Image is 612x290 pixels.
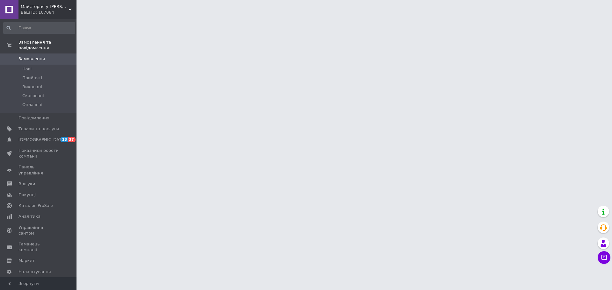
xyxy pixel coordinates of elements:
[18,225,59,236] span: Управління сайтом
[18,126,59,132] span: Товари та послуги
[598,251,610,264] button: Чат з покупцем
[18,181,35,187] span: Відгуки
[18,214,40,219] span: Аналітика
[18,137,66,143] span: [DEMOGRAPHIC_DATA]
[18,39,76,51] span: Замовлення та повідомлення
[18,203,53,209] span: Каталог ProSale
[21,4,69,10] span: Майстерня у Вячеслава
[18,56,45,62] span: Замовлення
[18,269,51,275] span: Налаштування
[18,258,35,264] span: Маркет
[18,148,59,159] span: Показники роботи компанії
[18,164,59,176] span: Панель управління
[22,84,42,90] span: Виконані
[22,102,42,108] span: Оплачені
[3,22,75,34] input: Пошук
[22,66,32,72] span: Нові
[61,137,68,142] span: 23
[18,241,59,253] span: Гаманець компанії
[21,10,76,15] div: Ваш ID: 107084
[18,192,36,198] span: Покупці
[18,115,49,121] span: Повідомлення
[22,75,42,81] span: Прийняті
[22,93,44,99] span: Скасовані
[68,137,75,142] span: 37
